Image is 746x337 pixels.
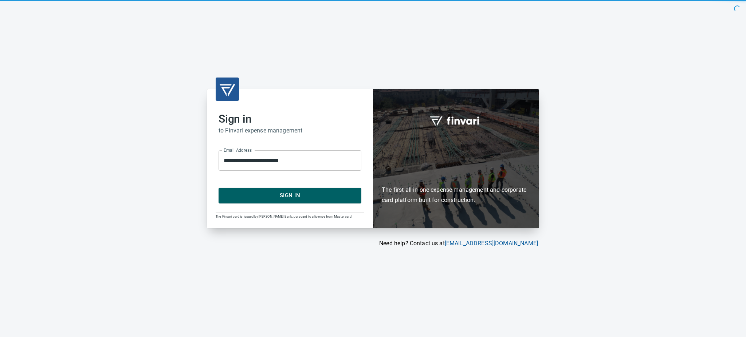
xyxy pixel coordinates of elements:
[429,112,483,129] img: fullword_logo_white.png
[207,239,538,248] p: Need help? Contact us at
[219,126,361,136] h6: to Finvari expense management
[216,215,352,218] span: The Finvari card is issued by [PERSON_NAME] Bank, pursuant to a license from Mastercard
[445,240,538,247] a: [EMAIL_ADDRESS][DOMAIN_NAME]
[219,80,236,98] img: transparent_logo.png
[382,143,530,205] h6: The first all-in-one expense management and corporate card platform built for construction.
[219,112,361,126] h2: Sign in
[227,191,353,200] span: Sign In
[219,188,361,203] button: Sign In
[373,89,539,228] div: Finvari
